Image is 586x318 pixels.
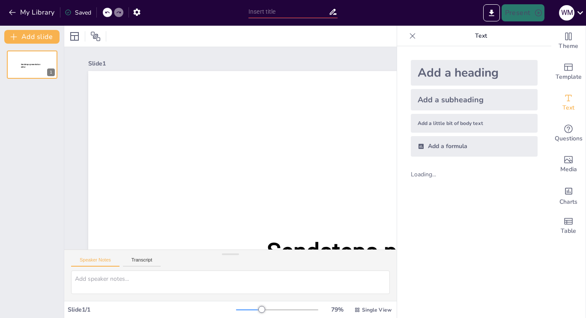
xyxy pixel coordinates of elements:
div: Add images, graphics, shapes or video [551,149,586,180]
input: Insert title [248,6,329,18]
div: Add a subheading [411,89,538,110]
div: Layout [68,30,81,43]
button: My Library [6,6,58,19]
button: Present [502,4,544,21]
div: Add a table [551,211,586,241]
button: Speaker Notes [71,257,120,267]
div: Slide 1 / 1 [68,306,236,314]
span: Text [562,103,574,113]
p: Text [419,26,543,46]
span: Sendsteps presentation editor [21,63,40,68]
div: Add ready made slides [551,56,586,87]
button: Transcript [123,257,161,267]
span: Template [556,72,582,82]
div: Saved [65,9,91,17]
span: Media [560,165,577,174]
div: Add a little bit of body text [411,114,538,133]
div: Get real-time input from your audience [551,118,586,149]
button: Add slide [4,30,60,44]
span: Charts [559,197,577,207]
span: Theme [559,42,578,51]
div: Sendsteps presentation editor1 [7,51,57,79]
div: Loading... [411,170,451,178]
div: 79 % [327,306,347,314]
div: Add a formula [411,136,538,157]
div: Add a heading [411,60,538,86]
span: Position [90,31,101,42]
span: Single View [362,306,392,313]
div: Add text boxes [551,87,586,118]
div: W M [559,5,574,21]
span: Questions [555,134,583,143]
button: W M [559,4,574,21]
div: Change the overall theme [551,26,586,56]
span: Sendsteps presentation editor [267,238,516,298]
span: Table [561,226,576,236]
div: Add charts and graphs [551,180,586,211]
div: 1 [47,68,55,76]
button: Export to PowerPoint [483,4,500,21]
